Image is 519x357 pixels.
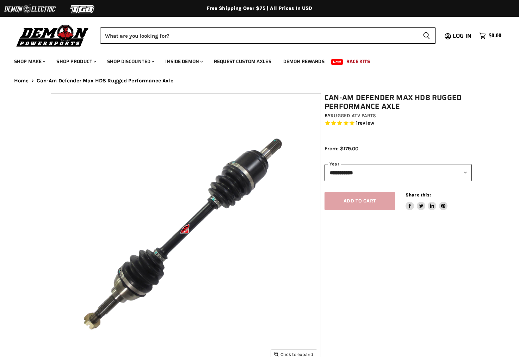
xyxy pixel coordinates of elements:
img: Demon Electric Logo 2 [4,2,56,16]
select: year [325,164,472,181]
a: Inside Demon [160,54,207,69]
a: Race Kits [341,54,375,69]
a: Rugged ATV Parts [330,113,376,119]
ul: Main menu [9,51,500,69]
span: Rated 5.0 out of 5 stars 1 reviews [325,120,472,127]
h1: Can-Am Defender Max HD8 Rugged Performance Axle [325,93,472,111]
button: Search [417,27,436,44]
a: Shop Product [51,54,100,69]
span: New! [331,59,343,65]
span: $0.00 [489,32,501,39]
a: $0.00 [476,31,505,41]
span: Click to expand [274,352,313,357]
span: From: $179.00 [325,145,358,152]
input: Search [100,27,417,44]
a: Shop Make [9,54,50,69]
span: Can-Am Defender Max HD8 Rugged Performance Axle [37,78,173,84]
span: 1 reviews [356,120,374,126]
span: Log in [453,31,471,40]
a: Home [14,78,29,84]
img: TGB Logo 2 [56,2,109,16]
a: Request Custom Axles [209,54,277,69]
form: Product [100,27,436,44]
a: Demon Rewards [278,54,330,69]
span: Share this: [406,192,431,198]
div: by [325,112,472,120]
a: Log in [450,33,476,39]
aside: Share this: [406,192,447,211]
img: Demon Powersports [14,23,91,48]
span: review [358,120,374,126]
a: Shop Discounted [102,54,159,69]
